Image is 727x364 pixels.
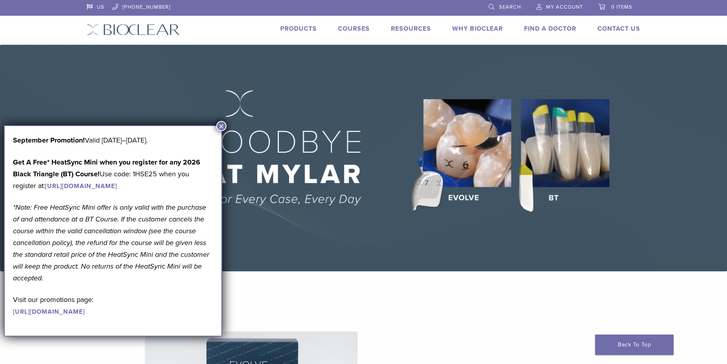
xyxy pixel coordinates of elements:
[13,203,209,282] em: *Note: Free HeatSync Mini offer is only valid with the purchase of and attendance at a BT Course....
[499,4,521,10] span: Search
[546,4,583,10] span: My Account
[13,308,85,316] a: [URL][DOMAIN_NAME]
[13,158,200,178] strong: Get A Free* HeatSync Mini when you register for any 2026 Black Triangle (BT) Course!
[87,24,180,35] img: Bioclear
[13,136,85,145] b: September Promotion!
[280,25,317,33] a: Products
[13,134,213,146] p: Valid [DATE]–[DATE].
[595,335,674,355] a: Back To Top
[391,25,431,33] a: Resources
[452,25,503,33] a: Why Bioclear
[13,156,213,192] p: Use code: 1HSE25 when you register at:
[216,121,227,131] button: Close
[524,25,576,33] a: Find A Doctor
[13,294,213,317] p: Visit our promotions page:
[338,25,370,33] a: Courses
[45,182,117,190] a: [URL][DOMAIN_NAME]
[597,25,640,33] a: Contact Us
[611,4,632,10] span: 0 items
